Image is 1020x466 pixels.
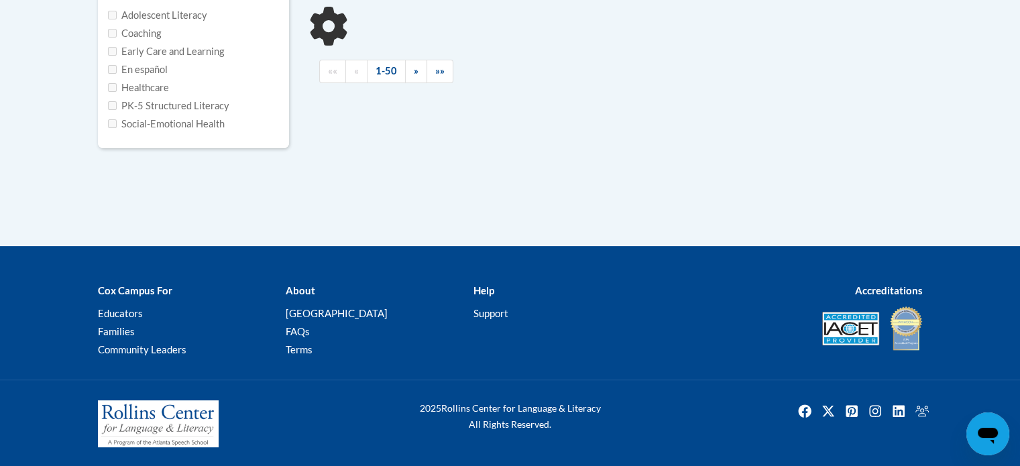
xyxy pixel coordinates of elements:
span: »» [435,65,445,76]
span: «« [328,65,337,76]
span: « [354,65,359,76]
input: Checkbox for Options [108,65,117,74]
a: Educators [98,307,143,319]
a: Next [405,60,427,83]
label: Adolescent Literacy [108,8,207,23]
input: Checkbox for Options [108,83,117,92]
a: Terms [285,343,312,355]
a: Previous [345,60,367,83]
img: Facebook group icon [911,400,933,422]
label: Social-Emotional Health [108,117,225,131]
label: Coaching [108,26,161,41]
input: Checkbox for Options [108,119,117,128]
div: Rollins Center for Language & Literacy All Rights Reserved. [370,400,651,432]
img: Twitter icon [817,400,839,422]
b: Cox Campus For [98,284,172,296]
input: Checkbox for Options [108,29,117,38]
input: Checkbox for Options [108,47,117,56]
b: Help [473,284,494,296]
img: IDA® Accredited [889,305,923,352]
img: Facebook icon [794,400,815,422]
a: [GEOGRAPHIC_DATA] [285,307,387,319]
label: Early Care and Learning [108,44,224,59]
a: Community Leaders [98,343,186,355]
a: Begining [319,60,346,83]
input: Checkbox for Options [108,101,117,110]
a: End [427,60,453,83]
label: Healthcare [108,80,169,95]
img: Rollins Center for Language & Literacy - A Program of the Atlanta Speech School [98,400,219,447]
span: 2025 [420,402,441,414]
img: Pinterest icon [841,400,862,422]
label: PK-5 Structured Literacy [108,99,229,113]
iframe: Button to launch messaging window [966,412,1009,455]
a: Pinterest [841,400,862,422]
img: LinkedIn icon [888,400,909,422]
span: » [414,65,418,76]
label: En español [108,62,168,77]
b: About [285,284,315,296]
a: Facebook [794,400,815,422]
a: Families [98,325,135,337]
a: Support [473,307,508,319]
a: 1-50 [367,60,406,83]
b: Accreditations [855,284,923,296]
a: Instagram [864,400,886,422]
a: Facebook Group [911,400,933,422]
img: Accredited IACET® Provider [822,312,879,345]
img: Instagram icon [864,400,886,422]
input: Checkbox for Options [108,11,117,19]
a: Linkedin [888,400,909,422]
a: Twitter [817,400,839,422]
a: FAQs [285,325,309,337]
